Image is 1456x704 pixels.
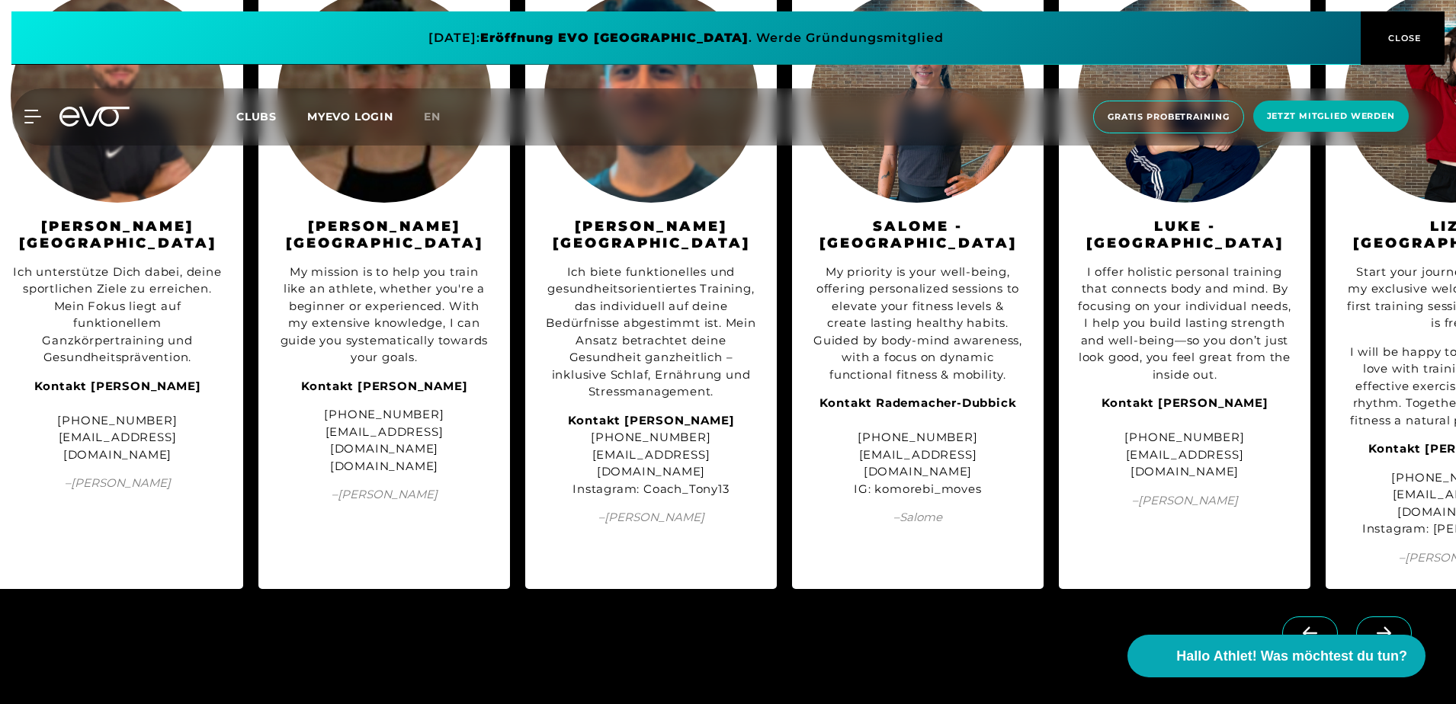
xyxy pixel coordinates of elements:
h3: [PERSON_NAME][GEOGRAPHIC_DATA] [11,218,224,252]
a: Gratis Probetraining [1089,101,1249,133]
div: Ich unterstütze Dich dabei, deine sportlichen Ziele zu erreichen. Mein Fokus liegt auf funktionel... [11,264,224,366]
h3: [PERSON_NAME][GEOGRAPHIC_DATA] [544,218,758,252]
span: – [PERSON_NAME] [544,509,758,526]
div: [PHONE_NUMBER] [EMAIL_ADDRESS][DOMAIN_NAME] [DOMAIN_NAME] [277,406,491,475]
strong: Kontakt Rademacher-Dubbick [819,395,1017,410]
h3: Luke - [GEOGRAPHIC_DATA] [1078,218,1291,252]
span: Gratis Probetraining [1108,110,1230,123]
h3: [PERSON_NAME][GEOGRAPHIC_DATA] [277,218,491,252]
div: [PHONE_NUMBER] [EMAIL_ADDRESS][DOMAIN_NAME] [1078,395,1291,481]
span: Clubs [236,110,277,123]
div: [PHONE_NUMBER] [EMAIL_ADDRESS][DOMAIN_NAME] Instagram: Coach_Tony13 [544,412,758,498]
button: CLOSE [1361,11,1445,65]
div: [PHONE_NUMBER] [EMAIL_ADDRESS][DOMAIN_NAME] [11,378,224,464]
strong: Kontakt [PERSON_NAME] [301,379,468,393]
span: – [PERSON_NAME] [1078,492,1291,510]
span: CLOSE [1384,31,1422,45]
div: My mission is to help you train like an athlete, whether you're a beginner or experienced. With m... [277,264,491,366]
span: – [PERSON_NAME] [11,475,224,492]
button: Hallo Athlet! Was möchtest du tun? [1127,635,1426,677]
strong: Kontakt [PERSON_NAME] [568,413,735,427]
span: – Salome [811,509,1025,526]
span: Hallo Athlet! Was möchtest du tun? [1176,646,1407,667]
a: Jetzt Mitglied werden [1249,101,1413,133]
span: – [PERSON_NAME] [277,486,491,504]
div: Ich biete funktionelles und gesundheitsorientiertes Training, das individuell auf deine Bedürfnis... [544,264,758,401]
strong: Kontakt [PERSON_NAME] [1102,395,1268,410]
strong: Kontakt [PERSON_NAME] [34,379,201,393]
div: [PHONE_NUMBER] [EMAIL_ADDRESS][DOMAIN_NAME] IG: komorebi_moves [811,395,1025,498]
a: MYEVO LOGIN [307,110,393,123]
h3: Salome - [GEOGRAPHIC_DATA] [811,218,1025,252]
a: Clubs [236,109,307,123]
span: Jetzt Mitglied werden [1267,110,1395,123]
a: en [424,108,459,126]
div: My priority is your well-being, offering personalized sessions to elevate your fitness levels & c... [811,264,1025,384]
div: I offer holistic personal training that connects body and mind. By focusing on your individual ne... [1078,264,1291,384]
span: en [424,110,441,123]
